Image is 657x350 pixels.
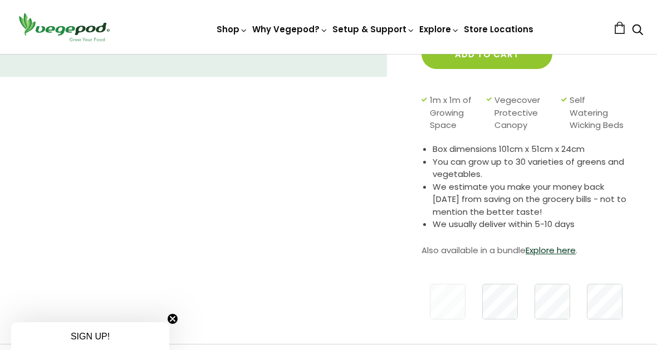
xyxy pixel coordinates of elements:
[14,11,114,43] img: Vegepod
[71,332,110,341] span: SIGN UP!
[11,322,169,350] div: SIGN UP!Close teaser
[433,156,629,181] li: You can grow up to 30 varieties of greens and vegetables.
[632,25,643,37] a: Search
[570,94,624,132] span: Self Watering Wicking Beds
[494,94,556,132] span: Vegecover Protective Canopy
[526,244,576,256] a: Explore here
[217,23,248,35] a: Shop
[167,313,178,324] button: Close teaser
[421,242,629,259] p: Also available in a bundle .
[433,181,629,219] li: We estimate you make your money back [DATE] from saving on the grocery bills - not to mention the...
[433,218,629,231] li: We usually deliver within 5-10 days
[433,143,629,156] li: Box dimensions 101cm x 51cm x 24cm
[430,94,481,132] span: 1m x 1m of Growing Space
[252,23,328,35] a: Why Vegepod?
[419,23,459,35] a: Explore
[332,23,415,35] a: Setup & Support
[464,23,533,35] a: Store Locations
[421,39,552,69] button: Add to cart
